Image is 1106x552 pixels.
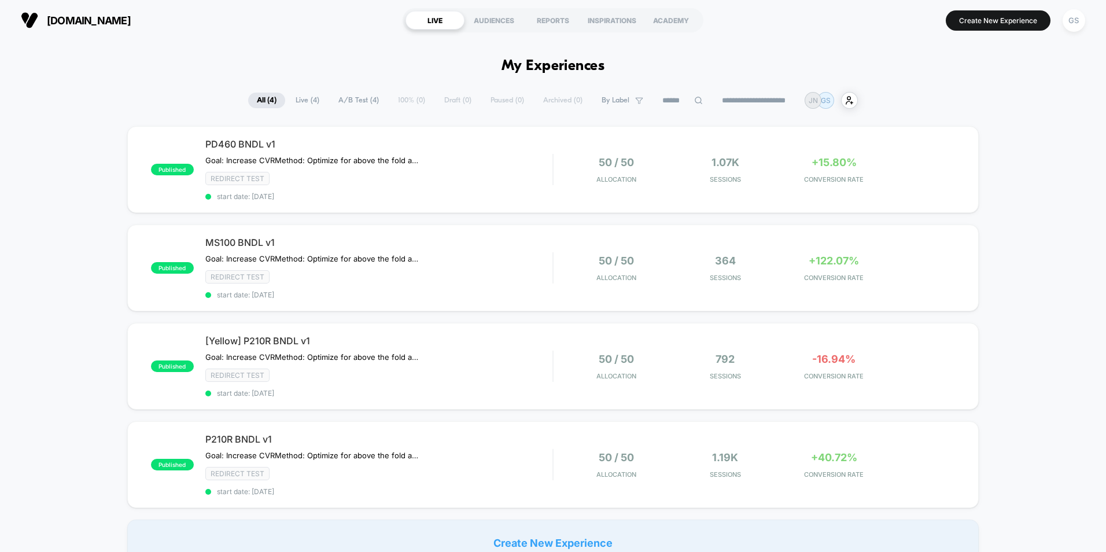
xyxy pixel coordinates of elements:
span: CONVERSION RATE [783,470,886,479]
span: 50 / 50 [599,451,634,463]
span: 1.19k [712,451,738,463]
span: CONVERSION RATE [783,372,886,380]
span: P210R BNDL v1 [205,433,552,445]
span: published [151,459,194,470]
span: Allocation [596,175,636,183]
span: Redirect Test [205,467,270,480]
button: GS [1059,9,1089,32]
span: published [151,360,194,372]
span: start date: [DATE] [205,290,552,299]
span: Redirect Test [205,270,270,284]
div: GS [1063,9,1085,32]
span: CONVERSION RATE [783,274,886,282]
span: -16.94% [812,353,856,365]
span: 50 / 50 [599,156,634,168]
span: Live ( 4 ) [287,93,328,108]
div: AUDIENCES [464,11,523,30]
div: INSPIRATIONS [583,11,642,30]
button: [DOMAIN_NAME] [17,11,134,30]
div: ACADEMY [642,11,701,30]
span: PD460 BNDL v1 [205,138,552,150]
span: start date: [DATE] [205,389,552,398]
img: Visually logo [21,12,38,29]
span: Allocation [596,372,636,380]
span: 364 [715,255,736,267]
p: GS [821,96,831,105]
span: 1.07k [711,156,739,168]
span: Goal: Increase CVRMethod: Optimize for above the fold actions. Reduces customer frictions and all... [205,156,420,165]
span: published [151,262,194,274]
span: A/B Test ( 4 ) [330,93,388,108]
span: 50 / 50 [599,255,634,267]
span: Sessions [674,470,777,479]
span: By Label [602,96,629,105]
span: 50 / 50 [599,353,634,365]
span: start date: [DATE] [205,487,552,496]
span: Goal: Increase CVRMethod: Optimize for above the fold actions. Reduces customer frictions and all... [205,451,420,460]
span: Sessions [674,372,777,380]
div: LIVE [405,11,464,30]
span: start date: [DATE] [205,192,552,201]
span: Sessions [674,175,777,183]
span: published [151,164,194,175]
span: Sessions [674,274,777,282]
span: +40.72% [811,451,857,463]
span: Redirect Test [205,172,270,185]
span: 792 [716,353,735,365]
span: CONVERSION RATE [783,175,886,183]
span: All ( 4 ) [248,93,285,108]
span: Goal: Increase CVRMethod: Optimize for above the fold actions. Reduces customer frictions and all... [205,254,420,263]
div: REPORTS [523,11,583,30]
span: Allocation [596,470,636,479]
span: [DOMAIN_NAME] [47,14,131,27]
p: JN [809,96,818,105]
span: Allocation [596,274,636,282]
span: +122.07% [809,255,859,267]
span: MS100 BNDL v1 [205,237,552,248]
span: Redirect Test [205,369,270,382]
button: Create New Experience [946,10,1050,31]
span: +15.80% [812,156,857,168]
span: [Yellow] P210R BNDL v1 [205,335,552,347]
span: Goal: Increase CVRMethod: Optimize for above the fold actions. Reduces customer frictions and all... [205,352,420,362]
h1: My Experiences [502,58,605,75]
